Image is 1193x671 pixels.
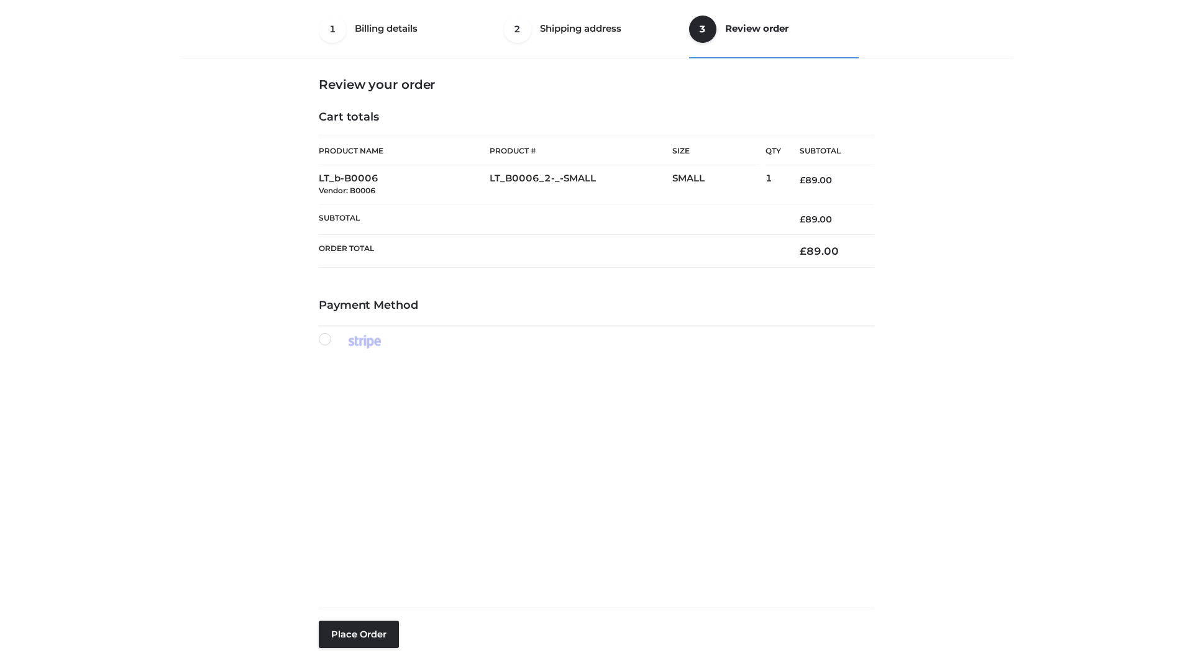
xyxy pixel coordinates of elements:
[319,621,399,648] button: Place order
[319,137,490,165] th: Product Name
[672,137,759,165] th: Size
[319,204,781,234] th: Subtotal
[800,214,805,225] span: £
[800,175,805,186] span: £
[490,137,672,165] th: Product #
[800,175,832,186] bdi: 89.00
[766,137,781,165] th: Qty
[319,165,490,204] td: LT_b-B0006
[319,186,375,195] small: Vendor: B0006
[490,165,672,204] td: LT_B0006_2-_-SMALL
[316,362,872,587] iframe: Secure payment input frame
[319,111,874,124] h4: Cart totals
[319,77,874,92] h3: Review your order
[319,235,781,268] th: Order Total
[781,137,874,165] th: Subtotal
[672,165,766,204] td: SMALL
[800,245,807,257] span: £
[800,214,832,225] bdi: 89.00
[766,165,781,204] td: 1
[319,299,874,313] h4: Payment Method
[800,245,839,257] bdi: 89.00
